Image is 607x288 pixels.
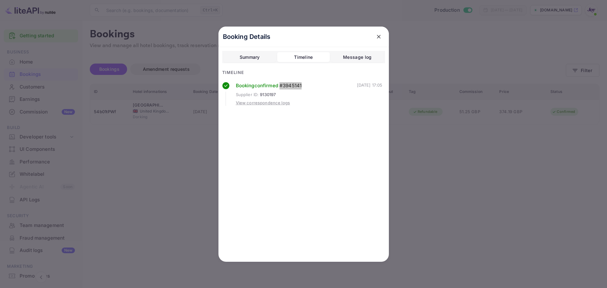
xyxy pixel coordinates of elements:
div: Timeline [294,53,313,61]
div: [DATE] 17:05 [357,82,383,106]
button: close [373,31,384,42]
div: View correspondence logs [236,100,290,106]
button: Timeline [277,52,330,62]
button: Summary [224,52,276,62]
span: # 3945141 [279,82,302,89]
div: Message log [343,53,371,61]
p: Booking Details [223,32,271,41]
div: Summary [240,53,260,61]
span: 9130197 [260,92,276,98]
span: Supplier ID : [236,92,259,98]
button: Message log [331,52,383,62]
div: Booking confirmed [236,82,357,89]
div: Timeline [222,70,385,76]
